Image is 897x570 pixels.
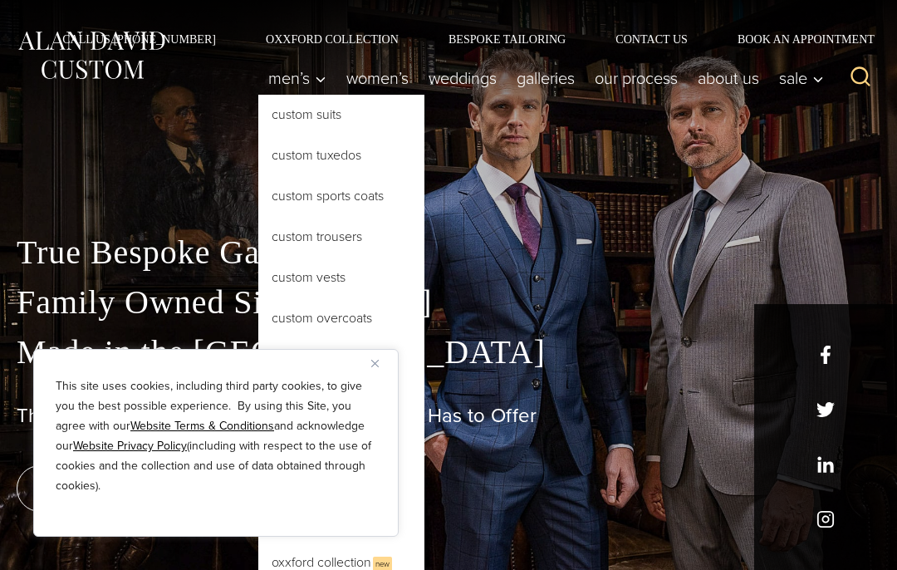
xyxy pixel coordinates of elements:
[258,135,424,175] a: Custom Tuxedos
[258,298,424,338] a: Custom Overcoats
[17,465,249,512] a: book an appointment
[37,33,241,45] a: Call Us [PHONE_NUMBER]
[17,404,880,428] h1: The Best Custom Suits [GEOGRAPHIC_DATA] Has to Offer
[130,417,274,435] a: Website Terms & Conditions
[258,258,424,297] a: Custom Vests
[371,353,391,373] button: Close
[17,228,880,377] p: True Bespoke Garments Family Owned Since [DATE] Made in the [GEOGRAPHIC_DATA]
[419,61,507,95] a: weddings
[17,27,166,83] img: Alan David Custom
[241,33,424,45] a: Oxxford Collection
[258,176,424,216] a: Custom Sports Coats
[37,33,880,45] nav: Secondary Navigation
[371,360,379,367] img: Close
[713,33,880,45] a: Book an Appointment
[841,58,880,98] button: View Search Form
[424,33,591,45] a: Bespoke Tailoring
[258,217,424,257] a: Custom Trousers
[258,95,424,135] a: Custom Suits
[268,70,326,86] span: Men’s
[507,61,585,95] a: Galleries
[73,437,187,455] a: Website Privacy Policy
[258,61,832,95] nav: Primary Navigation
[56,376,376,496] p: This site uses cookies, including third party cookies, to give you the best possible experience. ...
[688,61,769,95] a: About Us
[258,339,424,379] a: Custom Raincoats
[591,33,713,45] a: Contact Us
[336,61,419,95] a: Women’s
[779,70,824,86] span: Sale
[585,61,688,95] a: Our Process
